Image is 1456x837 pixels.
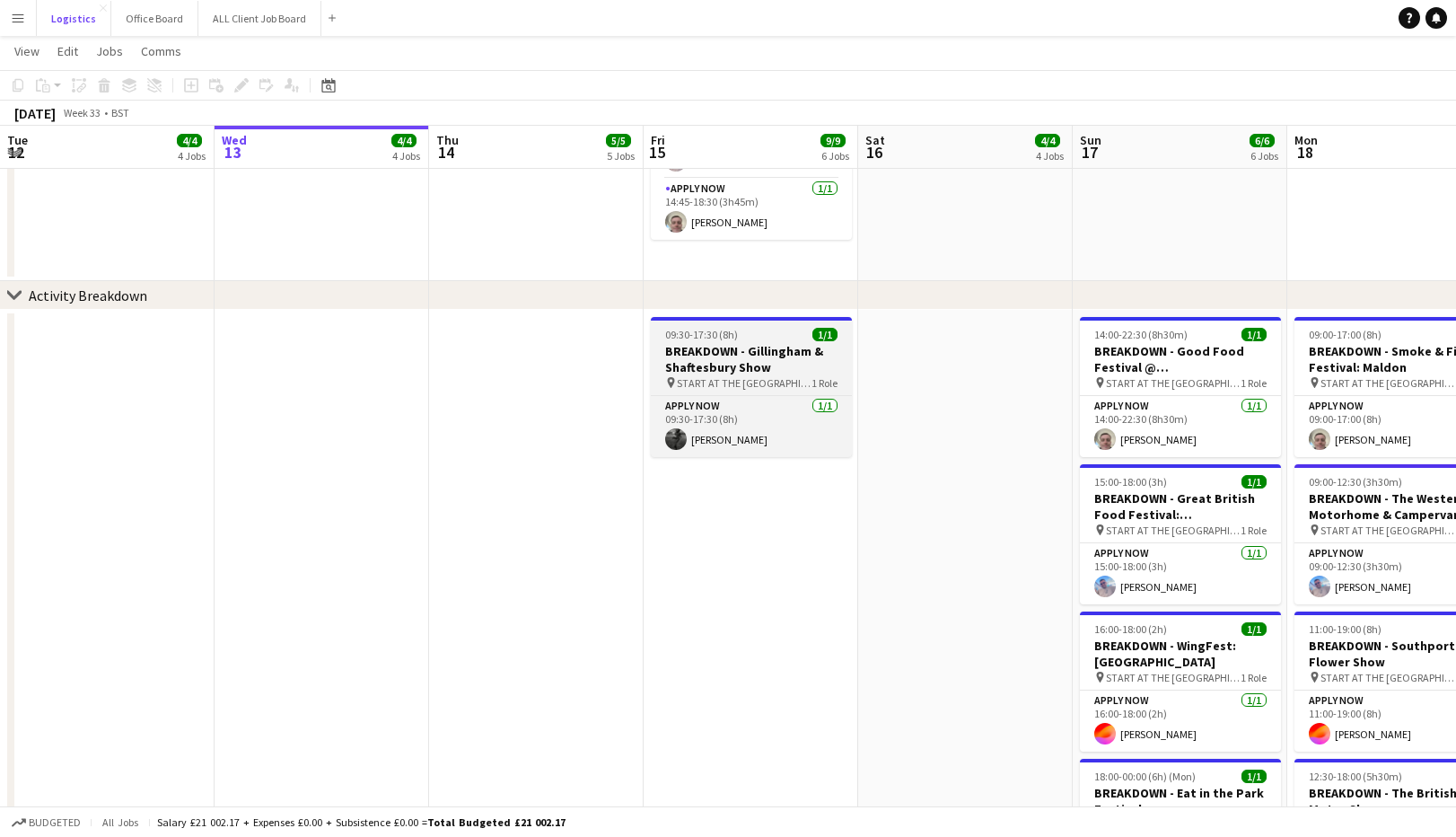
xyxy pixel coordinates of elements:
span: Jobs [96,43,123,59]
button: Logistics [37,1,111,36]
span: START AT THE [GEOGRAPHIC_DATA] [1106,671,1241,684]
span: START AT THE [GEOGRAPHIC_DATA] [1320,671,1455,684]
span: 15 [648,142,665,163]
h3: BREAKDOWN - Gillingham & Shaftesbury Show [651,343,852,375]
div: Activity Breakdown [29,286,147,304]
span: All jobs [99,815,142,829]
span: 6/6 [1250,134,1275,147]
span: 16 [863,142,885,163]
app-card-role: APPLY NOW1/114:00-22:30 (8h30m)[PERSON_NAME] [1080,396,1281,457]
span: 1/1 [1241,328,1267,341]
span: Sun [1080,132,1101,148]
span: 09:00-12:30 (3h30m) [1309,475,1402,489]
span: 4/4 [177,134,202,147]
app-card-role: APPLY NOW1/116:00-18:00 (2h)[PERSON_NAME] [1080,691,1281,752]
span: START AT THE [GEOGRAPHIC_DATA] [1106,524,1241,537]
span: 11:00-19:00 (8h) [1309,622,1381,636]
span: 16:00-18:00 (2h) [1094,622,1167,636]
app-card-role: APPLY NOW1/114:45-18:30 (3h45m)[PERSON_NAME] [651,179,852,240]
a: View [7,40,47,63]
button: Office Board [111,1,198,36]
button: Budgeted [9,813,83,833]
span: 1 Role [1241,524,1267,537]
span: 09:00-17:00 (8h) [1309,328,1381,341]
span: START AT THE [GEOGRAPHIC_DATA] [677,376,811,390]
h3: BREAKDOWN - Eat in the Park Festival [1080,785,1281,817]
div: 4 Jobs [392,149,420,163]
span: 1/1 [1241,622,1267,636]
span: 5/5 [606,134,631,147]
span: Budgeted [29,816,81,829]
span: Wed [222,132,247,148]
span: Week 33 [59,106,104,119]
span: Edit [57,43,78,59]
span: 1/1 [812,328,838,341]
div: 6 Jobs [1250,149,1278,163]
span: 12 [4,142,28,163]
span: 14:00-22:30 (8h30m) [1094,328,1188,341]
button: ALL Client Job Board [198,1,321,36]
h3: BREAKDOWN - WingFest: [GEOGRAPHIC_DATA] [1080,638,1281,670]
app-job-card: 16:00-18:00 (2h)1/1BREAKDOWN - WingFest: [GEOGRAPHIC_DATA] START AT THE [GEOGRAPHIC_DATA]1 RoleAP... [1080,612,1281,752]
app-job-card: 09:30-17:30 (8h)1/1BREAKDOWN - Gillingham & Shaftesbury Show START AT THE [GEOGRAPHIC_DATA]1 Role... [651,317,852,457]
span: 1/1 [1241,770,1267,783]
span: 18 [1292,142,1318,163]
span: Total Budgeted £21 002.17 [427,815,566,829]
span: Tue [7,132,28,148]
h3: BREAKDOWN - Good Food Festival @ [GEOGRAPHIC_DATA] [1080,343,1281,375]
span: Thu [436,132,459,148]
app-job-card: 14:00-22:30 (8h30m)1/1BREAKDOWN - Good Food Festival @ [GEOGRAPHIC_DATA] START AT THE [GEOGRAPHIC... [1080,317,1281,457]
span: 13 [219,142,247,163]
span: 18:00-00:00 (6h) (Mon) [1094,770,1196,783]
span: Mon [1294,132,1318,148]
div: 6 Jobs [821,149,849,163]
a: Comms [134,40,189,63]
div: Salary £21 002.17 + Expenses £0.00 + Subsistence £0.00 = [157,815,566,829]
span: Sat [865,132,885,148]
app-card-role: APPLY NOW1/115:00-18:00 (3h)[PERSON_NAME] [1080,543,1281,604]
span: 1 Role [1241,671,1267,684]
span: 4/4 [391,134,417,147]
span: 4/4 [1035,134,1060,147]
span: 15:00-18:00 (3h) [1094,475,1167,489]
span: 17 [1077,142,1101,163]
a: Jobs [89,40,130,63]
span: 1 Role [1241,376,1267,390]
h3: BREAKDOWN - Great British Food Festival: [GEOGRAPHIC_DATA][PERSON_NAME] [1080,490,1281,523]
div: 4 Jobs [178,149,206,163]
div: 5 Jobs [607,149,635,163]
span: Comms [141,43,181,59]
app-card-role: APPLY NOW1/109:30-17:30 (8h)[PERSON_NAME] [651,396,852,457]
div: 4 Jobs [1036,149,1064,163]
span: Fri [651,132,665,148]
span: START AT THE [GEOGRAPHIC_DATA] [1106,376,1241,390]
span: START AT THE [GEOGRAPHIC_DATA] [1320,524,1455,537]
span: 12:30-18:00 (5h30m) [1309,770,1402,783]
div: [DATE] [14,104,56,122]
span: START AT THE [GEOGRAPHIC_DATA] [1320,376,1455,390]
span: 1/1 [1241,475,1267,489]
app-job-card: 15:00-18:00 (3h)1/1BREAKDOWN - Great British Food Festival: [GEOGRAPHIC_DATA][PERSON_NAME] START ... [1080,464,1281,604]
a: Edit [50,40,85,63]
div: BST [111,106,129,119]
span: 9/9 [820,134,846,147]
span: 09:30-17:30 (8h) [665,328,738,341]
span: View [14,43,39,59]
span: 14 [434,142,459,163]
span: 1 Role [811,376,838,390]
